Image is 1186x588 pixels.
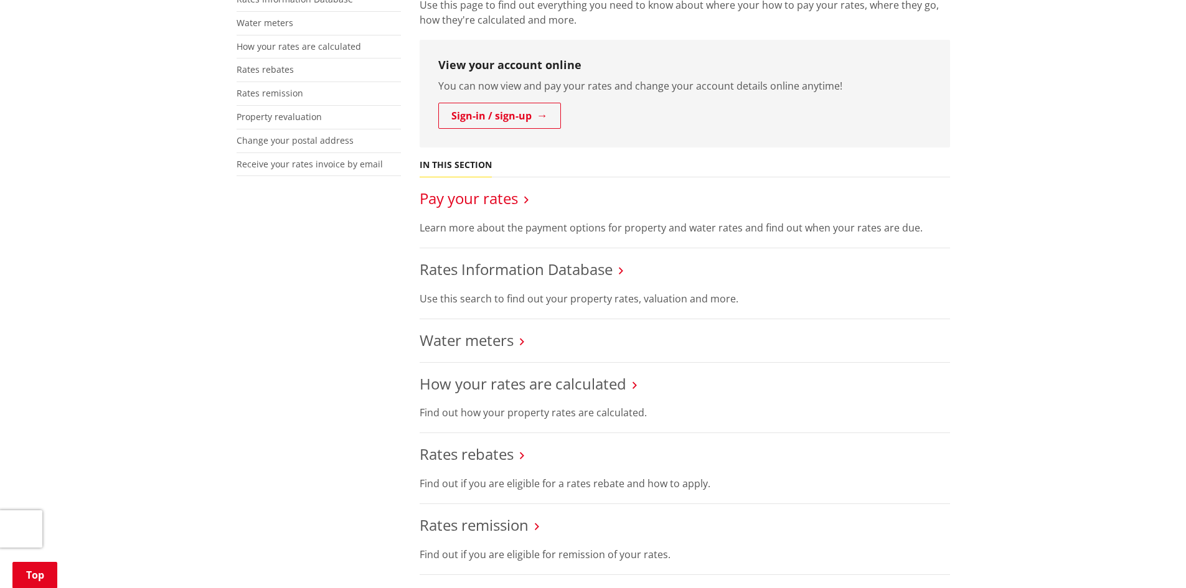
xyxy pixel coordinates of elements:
a: Rates rebates [237,63,294,75]
a: Rates rebates [420,444,514,464]
a: Rates Information Database [420,259,613,279]
p: Find out if you are eligible for remission of your rates. [420,547,950,562]
a: How your rates are calculated [237,40,361,52]
a: Property revaluation [237,111,322,123]
a: Top [12,562,57,588]
p: Find out how your property rates are calculated. [420,405,950,420]
a: Water meters [237,17,293,29]
a: Pay your rates [420,188,518,208]
a: How your rates are calculated [420,373,626,394]
a: Rates remission [237,87,303,99]
p: Use this search to find out your property rates, valuation and more. [420,291,950,306]
h5: In this section [420,160,492,170]
h3: View your account online [438,58,931,72]
a: Rates remission [420,515,529,535]
p: Find out if you are eligible for a rates rebate and how to apply. [420,476,950,491]
p: You can now view and pay your rates and change your account details online anytime! [438,78,931,93]
a: Water meters [420,330,514,350]
p: Learn more about the payment options for property and water rates and find out when your rates ar... [420,220,950,235]
a: Sign-in / sign-up [438,103,561,129]
a: Change your postal address [237,134,354,146]
a: Receive your rates invoice by email [237,158,383,170]
iframe: Messenger Launcher [1129,536,1174,581]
